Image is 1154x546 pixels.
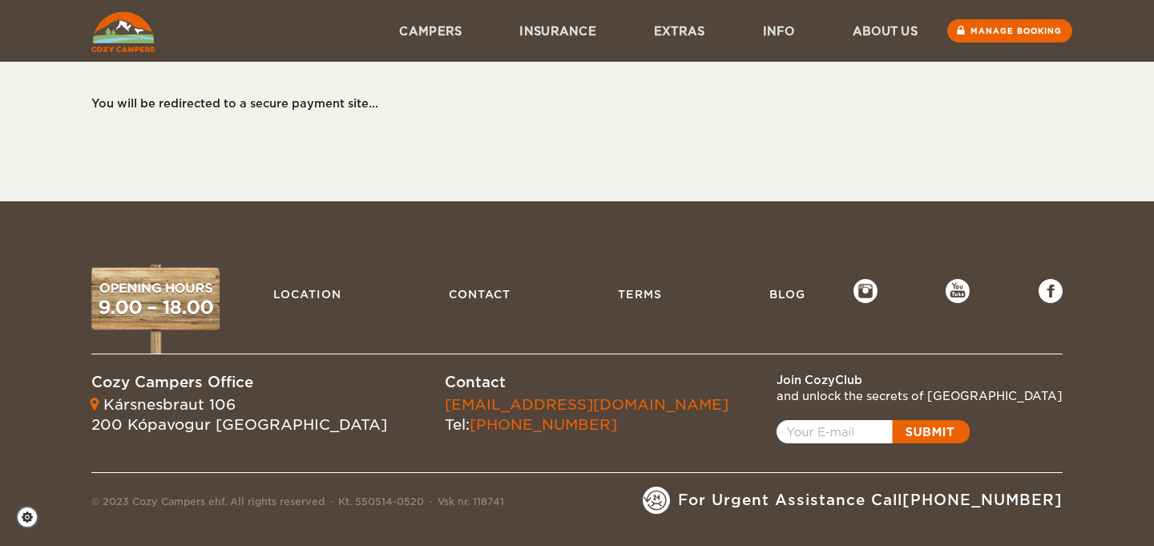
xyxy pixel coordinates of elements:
[441,279,518,309] a: Contact
[902,491,1063,508] a: [PHONE_NUMBER]
[678,490,1063,511] span: For Urgent Assistance Call
[91,95,1047,111] div: You will be redirected to a secure payment site...
[777,372,1063,388] div: Join CozyClub
[777,388,1063,404] div: and unlock the secrets of [GEOGRAPHIC_DATA]
[445,372,728,393] div: Contact
[91,12,155,52] img: Cozy Campers
[777,420,970,443] a: Open popup
[16,506,49,528] a: Cookie settings
[445,396,728,413] a: [EMAIL_ADDRESS][DOMAIN_NAME]
[947,19,1072,42] a: Manage booking
[470,416,617,433] a: [PHONE_NUMBER]
[761,279,813,309] a: Blog
[610,279,670,309] a: Terms
[91,394,387,435] div: Kársnesbraut 106 200 Kópavogur [GEOGRAPHIC_DATA]
[91,495,504,514] div: © 2023 Cozy Campers ehf. All rights reserved Kt. 550514-0520 Vsk nr. 118741
[445,394,728,435] div: Tel:
[91,372,387,393] div: Cozy Campers Office
[265,279,349,309] a: Location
